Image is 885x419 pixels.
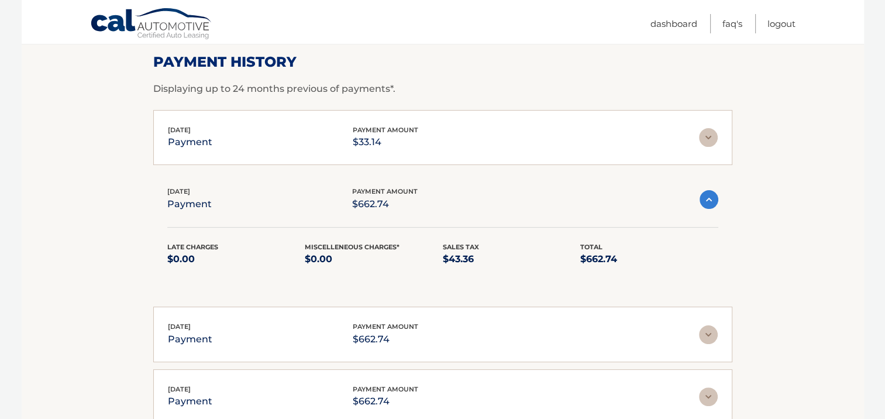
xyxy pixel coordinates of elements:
a: FAQ's [722,14,742,33]
span: [DATE] [168,385,191,393]
img: accordion-rest.svg [699,128,718,147]
span: Total [580,243,602,251]
span: payment amount [353,126,418,134]
span: payment amount [353,322,418,331]
p: Displaying up to 24 months previous of payments*. [153,82,732,96]
p: $662.74 [352,196,418,212]
span: Late Charges [167,243,218,251]
a: Dashboard [650,14,697,33]
p: $0.00 [305,251,443,267]
img: accordion-rest.svg [699,325,718,344]
p: $43.36 [443,251,581,267]
a: Cal Automotive [90,8,213,42]
p: $662.74 [353,393,418,410]
span: [DATE] [168,322,191,331]
img: accordion-rest.svg [699,387,718,406]
p: payment [168,134,212,150]
p: $33.14 [353,134,418,150]
span: payment amount [353,385,418,393]
h2: Payment History [153,53,732,71]
span: payment amount [352,187,418,195]
p: $662.74 [353,331,418,348]
p: $0.00 [167,251,305,267]
p: $662.74 [580,251,718,267]
a: Logout [767,14,796,33]
p: payment [167,196,212,212]
p: payment [168,331,212,348]
span: Sales Tax [443,243,479,251]
span: Miscelleneous Charges* [305,243,400,251]
span: [DATE] [168,126,191,134]
p: payment [168,393,212,410]
span: [DATE] [167,187,190,195]
img: accordion-active.svg [700,190,718,209]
